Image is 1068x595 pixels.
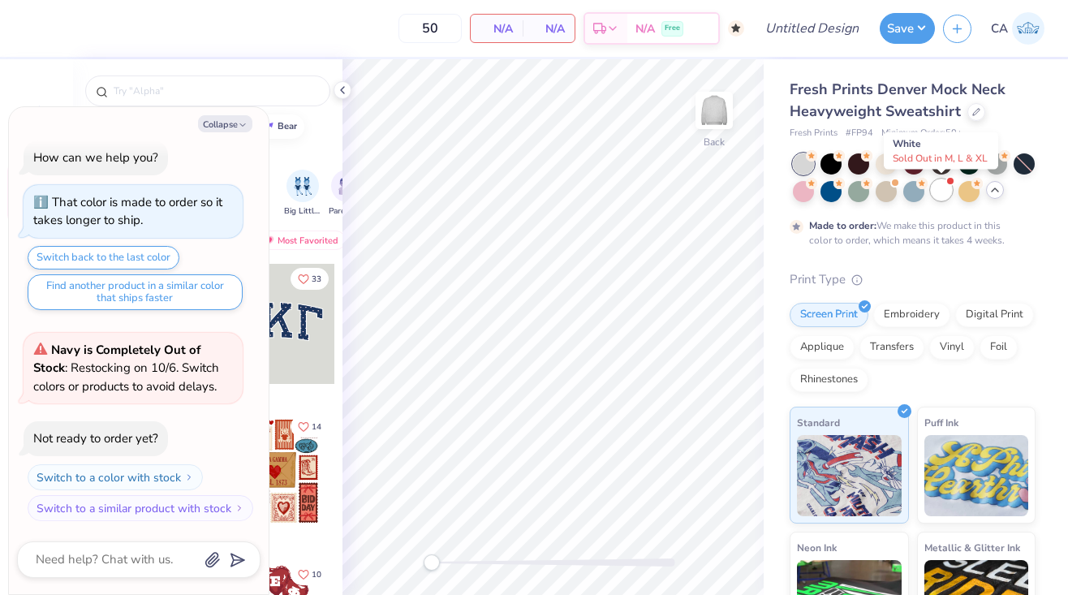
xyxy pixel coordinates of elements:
div: Transfers [859,335,924,360]
img: Switch to a color with stock [184,472,194,482]
div: filter for Big Little Reveal [284,170,321,218]
a: CA [984,12,1052,45]
button: Save [880,13,935,44]
img: Back [698,94,730,127]
div: Embroidery [873,303,950,327]
span: N/A [532,20,565,37]
span: 10 [312,571,321,579]
div: Foil [980,335,1018,360]
button: filter button [284,170,321,218]
div: Accessibility label [424,554,440,571]
span: : Restocking on 10/6. Switch colors or products to avoid delays. [33,342,219,395]
img: Standard [797,435,902,516]
button: filter button [329,170,366,218]
button: bear [252,114,304,139]
div: Back [704,135,725,149]
button: Like [291,416,329,438]
div: Most Favorited [254,231,346,250]
span: CA [991,19,1008,38]
button: Switch back to the last color [28,246,179,269]
span: Neon Ink [797,539,837,556]
button: Find another product in a similar color that ships faster [28,274,243,310]
button: Like [291,268,329,290]
strong: Made to order: [809,219,876,232]
span: Sold Out in M, L & XL [893,152,988,165]
span: N/A [635,20,655,37]
div: Applique [790,335,855,360]
img: Big Little Reveal Image [294,177,312,196]
div: We make this product in this color to order, which means it takes 4 weeks. [809,218,1009,248]
button: Switch to a similar product with stock [28,495,253,521]
div: Screen Print [790,303,868,327]
strong: Navy is Completely Out of Stock [33,342,200,377]
div: That color is made to order so it takes longer to ship. [33,194,222,229]
span: Free [665,23,680,34]
input: – – [398,14,462,43]
button: Switch to a color with stock [28,464,203,490]
button: Collapse [198,115,252,132]
img: Parent's Weekend Image [338,177,357,196]
img: Caitlyn Antman [1012,12,1044,45]
img: Switch to a similar product with stock [235,503,244,513]
div: White [884,132,998,170]
input: Try "Alpha" [112,83,320,99]
span: Fresh Prints [790,127,838,140]
span: Fresh Prints Denver Mock Neck Heavyweight Sweatshirt [790,80,1006,121]
span: Standard [797,414,840,431]
div: Print Type [790,270,1036,289]
input: Untitled Design [752,12,872,45]
span: Puff Ink [924,414,958,431]
span: Big Little Reveal [284,205,321,218]
div: bear [278,122,297,131]
span: Parent's Weekend [329,205,366,218]
div: How can we help you? [33,149,158,166]
span: Metallic & Glitter Ink [924,539,1020,556]
div: filter for Parent's Weekend [329,170,366,218]
span: # FP94 [846,127,873,140]
span: 33 [312,275,321,283]
button: Like [291,563,329,585]
img: Puff Ink [924,435,1029,516]
div: Vinyl [929,335,975,360]
span: N/A [480,20,513,37]
div: Not ready to order yet? [33,430,158,446]
div: Digital Print [955,303,1034,327]
span: 14 [312,423,321,431]
div: Rhinestones [790,368,868,392]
